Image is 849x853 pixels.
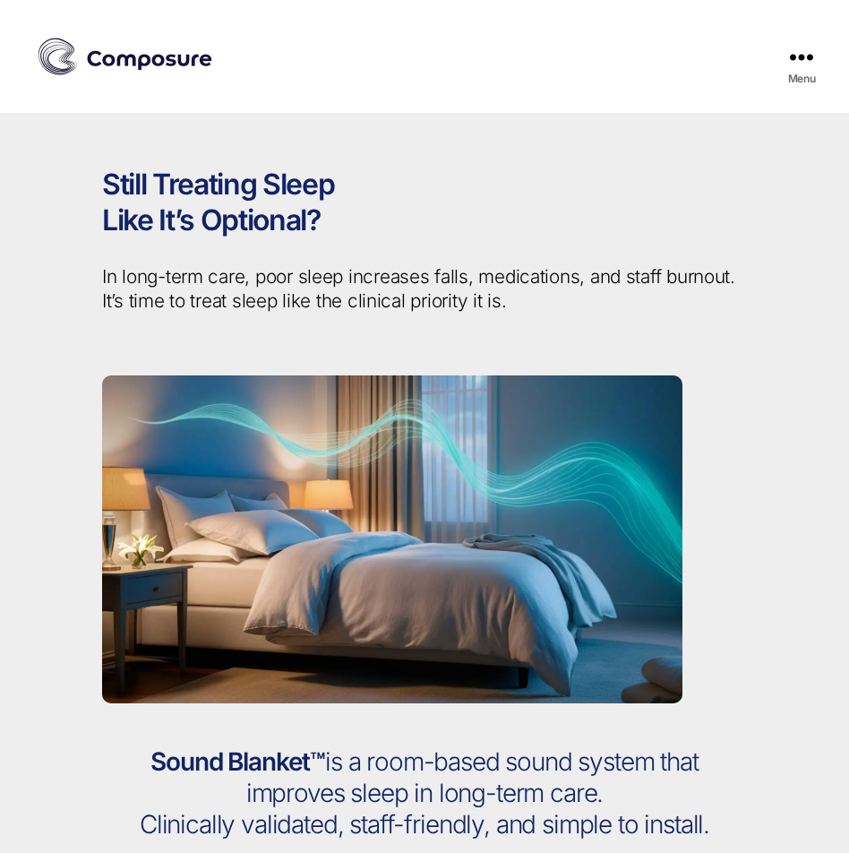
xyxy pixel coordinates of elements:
span: Menu [788,72,816,85]
img: Composure [36,34,215,79]
span: is a room-based sound system that improves sleep in long-term care. Clinically validated, staff-f... [140,746,709,840]
h1: Still Treating Sleep Like It’s Optional? [102,167,747,238]
h2: Sound Blanket™ [102,746,747,840]
p: In long-term care, poor sleep increases falls, medications, and staff burnout. It’s time to treat... [102,265,747,314]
